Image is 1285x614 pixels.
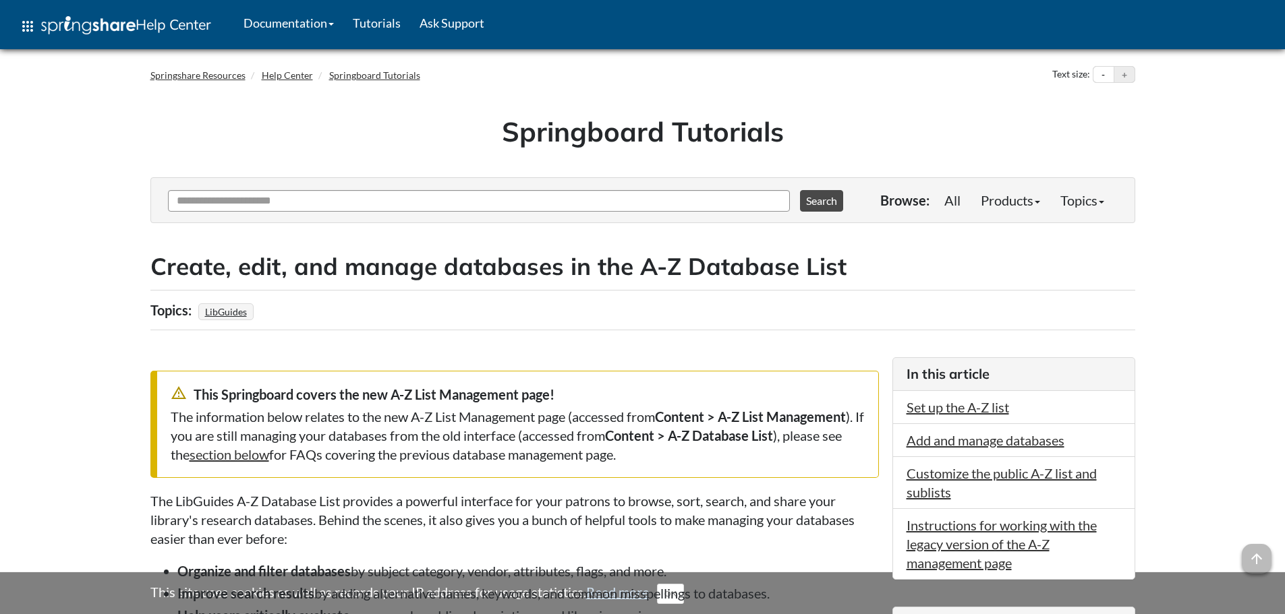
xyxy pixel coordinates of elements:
a: Customize the public A-Z list and sublists [907,465,1097,500]
span: apps [20,18,36,34]
strong: Organize and filter databases [177,563,351,579]
button: Increase text size [1114,67,1135,83]
a: Products [971,187,1050,214]
span: arrow_upward [1242,544,1272,574]
div: Topics: [150,297,195,323]
button: Search [800,190,843,212]
a: Springboard Tutorials [329,69,420,81]
div: This site uses cookies as well as records your IP address for usage statistics. [137,582,1149,604]
a: arrow_upward [1242,545,1272,561]
a: Documentation [234,6,343,40]
h3: In this article [907,365,1121,383]
button: Decrease text size [1093,67,1114,83]
p: Browse: [880,191,930,210]
div: This Springboard covers the new A-Z List Management page! [171,385,865,404]
h1: Springboard Tutorials [161,113,1125,150]
strong: Content > A-Z List Management [655,408,846,425]
span: Help Center [136,16,211,33]
strong: Improve search results [177,585,314,601]
a: Set up the A-Z list [907,399,1009,415]
a: Add and manage databases [907,432,1064,448]
li: by subject category, vendor, attributes, flags, and more. [177,561,879,580]
div: The information below relates to the new A-Z List Management page (accessed from ). If you are st... [171,407,865,464]
a: apps Help Center [10,6,221,47]
a: LibGuides [203,302,249,321]
a: Help Center [262,69,313,81]
strong: Content > A-Z Database List [605,427,773,443]
a: Instructions for working with the legacy version of the A-Z management page [907,517,1097,571]
a: Topics [1050,187,1114,214]
a: Tutorials [343,6,410,40]
span: warning_amber [171,385,187,401]
a: All [934,187,971,214]
li: by adding alternative names, keywords, and common misspellings to databases. [177,584,879,603]
h2: Create, edit, and manage databases in the A-Z Database List [150,250,1135,283]
a: Ask Support [410,6,494,40]
img: Springshare [41,16,136,34]
a: Springshare Resources [150,69,246,81]
a: section below [190,446,269,462]
p: The LibGuides A-Z Database List provides a powerful interface for your patrons to browse, sort, s... [150,491,879,548]
div: Text size: [1050,66,1093,84]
